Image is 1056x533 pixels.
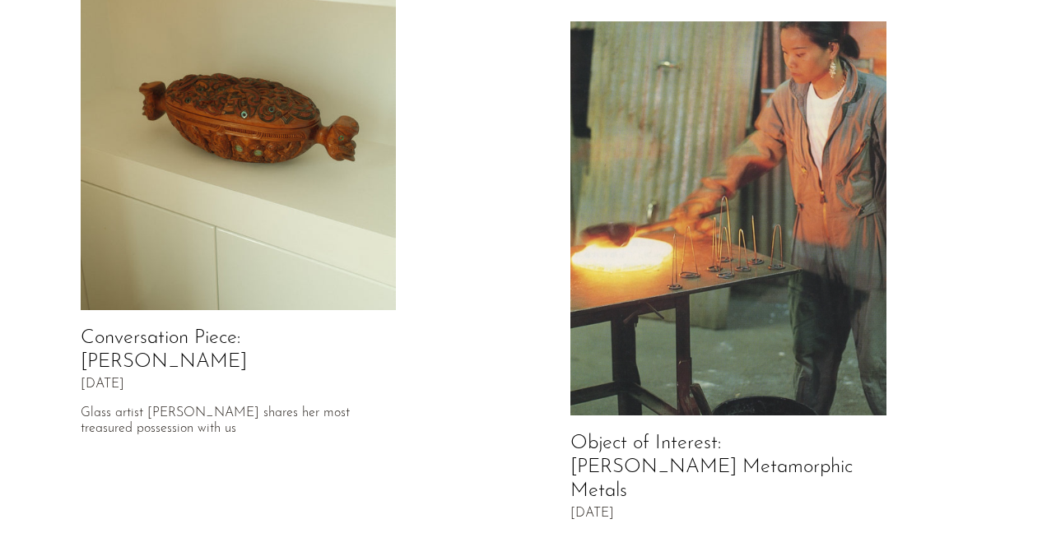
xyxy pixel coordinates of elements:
a: Object of Interest: [PERSON_NAME] Metamorphic Metals [570,433,853,501]
span: [DATE] [570,507,614,521]
span: [DATE] [81,378,124,392]
p: Glass artist [PERSON_NAME] shares her most treasured possession with us [81,406,397,437]
a: Conversation Piece: [PERSON_NAME] [81,328,247,372]
img: Object of Interest: Izabel Lam's Metamorphic Metals [570,21,886,416]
